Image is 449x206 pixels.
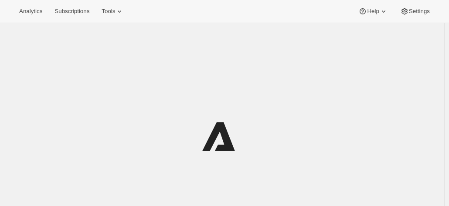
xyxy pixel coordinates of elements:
span: Tools [102,8,115,15]
span: Subscriptions [54,8,89,15]
button: Analytics [14,5,48,17]
span: Analytics [19,8,42,15]
button: Help [353,5,393,17]
button: Subscriptions [49,5,95,17]
span: Settings [409,8,430,15]
span: Help [367,8,379,15]
button: Settings [395,5,435,17]
button: Tools [96,5,129,17]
